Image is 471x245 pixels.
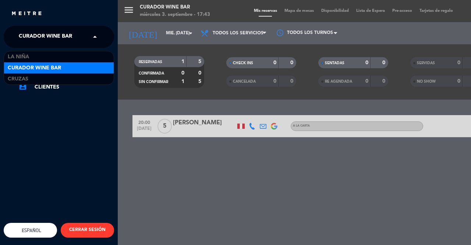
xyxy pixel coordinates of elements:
[61,223,114,238] button: CERRAR SESIÓN
[18,83,114,92] a: account_boxClientes
[8,75,28,83] span: Cruzas
[20,228,41,233] span: Español
[18,82,27,91] i: account_box
[19,29,72,45] span: Curador Wine Bar
[8,53,29,61] span: La Niña
[11,11,42,17] img: MEITRE
[8,64,61,72] span: Curador Wine Bar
